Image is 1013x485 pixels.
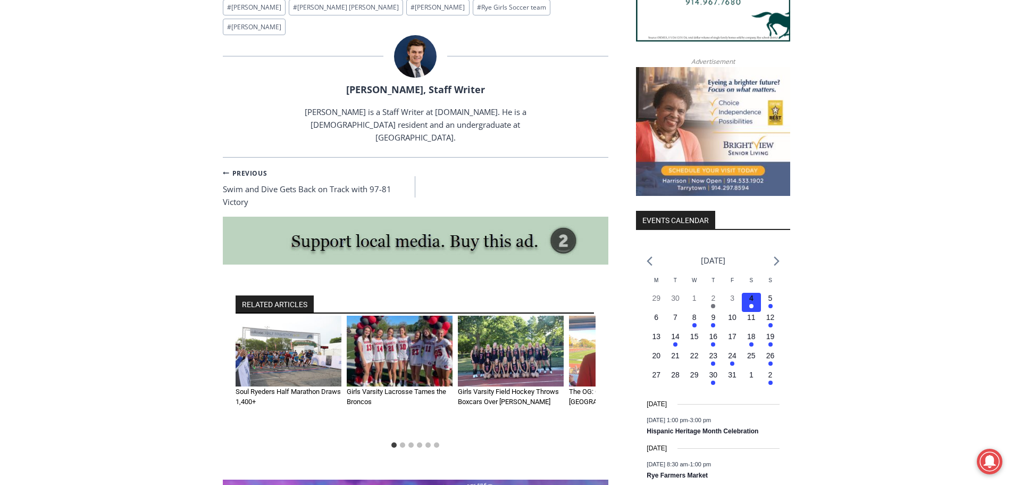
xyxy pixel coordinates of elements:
em: Has events [768,323,773,327]
a: Rye Farmers Market [647,472,708,480]
div: Sunday [761,276,780,293]
span: # [227,3,231,12]
em: Has events [768,361,773,366]
span: # [411,3,415,12]
button: 30 [666,293,685,312]
button: 3 [723,293,742,312]
time: 2 [768,371,773,379]
time: 21 [671,351,680,360]
time: 30 [709,371,718,379]
p: [PERSON_NAME] is a Staff Writer at [DOMAIN_NAME]. He is a [DEMOGRAPHIC_DATA] resident and an unde... [280,105,550,144]
time: 5 [768,294,773,302]
div: 3 [111,90,116,101]
button: 11 [742,312,761,331]
img: (PHOTO: Soul Ryeders inaugural half marathon and 5K run was held on Sunday, May 21, 2023.) [236,316,341,387]
time: 1 [749,371,754,379]
a: Girls Varsity Lacrosse Tames the Broncos [347,388,446,406]
button: 30 Has events [704,369,723,389]
div: Saturday [742,276,761,293]
div: Face Painting [111,31,148,87]
ul: Select a slide to show [236,441,596,449]
button: 4 Has events [742,293,761,312]
time: 13 [652,332,660,341]
img: Brightview Senior Living [636,67,790,196]
span: S [749,277,753,283]
a: Girls Varsity Field Hockey Throws Boxcars Over [PERSON_NAME] [458,388,559,406]
a: [PERSON_NAME] Read Sanctuary Fall Fest: [DATE] [1,106,154,133]
em: Has events [711,361,715,366]
a: Intern @ [DOMAIN_NAME] [256,103,515,133]
em: Has events [768,304,773,308]
button: 31 [723,369,742,389]
time: 16 [709,332,718,341]
span: Intern @ [DOMAIN_NAME] [278,106,493,130]
time: 29 [652,294,660,302]
button: 14 Has events [666,331,685,350]
time: 7 [673,313,677,322]
button: 18 Has events [742,331,761,350]
button: Go to slide 6 [434,442,439,448]
span: 1:00 pm [690,461,711,467]
nav: Posts [223,166,608,209]
button: Go to slide 4 [417,442,422,448]
button: 10 [723,312,742,331]
a: Previous month [647,256,652,266]
time: 12 [766,313,775,322]
time: 4 [749,294,754,302]
button: 27 [647,369,666,389]
button: 21 [666,350,685,369]
div: Apply Now <> summer and RHS senior internships available [269,1,503,103]
a: [PERSON_NAME], Staff Writer [346,83,485,96]
time: 9 [711,313,715,322]
button: 6 [647,312,666,331]
a: support local media, buy this ad [223,217,608,265]
time: 27 [652,371,660,379]
button: 16 Has events [704,331,723,350]
time: [DATE] [647,399,667,409]
button: 19 Has events [761,331,780,350]
div: Monday [647,276,666,293]
div: Wednesday [685,276,704,293]
a: The OG: Garnets Travel to [GEOGRAPHIC_DATA] in Week Two [569,388,675,406]
time: 1 [692,294,697,302]
h2: Events Calendar [636,211,715,229]
time: 20 [652,351,660,360]
time: - [647,461,711,467]
time: 14 [671,332,680,341]
button: Go to slide 5 [425,442,431,448]
time: 6 [654,313,658,322]
a: Next month [774,256,780,266]
span: 3:00 pm [690,417,711,423]
span: [DATE] 1:00 pm [647,417,688,423]
time: 11 [747,313,756,322]
time: 10 [728,313,736,322]
time: 15 [690,332,699,341]
em: Has events [730,361,734,366]
div: 2 of 6 [347,316,453,436]
a: Soul Ryeders Half Marathon Draws 1,400+ [236,388,341,406]
time: 25 [747,351,756,360]
img: (PHOTO: The voice of Rye Garnet Football and Old Garnet Steve Feeney in the Nugent Stadium press ... [569,316,675,387]
button: 25 [742,350,761,369]
li: [DATE] [701,253,725,268]
span: # [227,22,231,31]
button: 5 Has events [761,293,780,312]
time: 29 [690,371,699,379]
button: 26 Has events [761,350,780,369]
div: 3 of 6 [458,316,564,436]
em: Has events [711,381,715,385]
time: 2 [711,294,715,302]
button: 17 [723,331,742,350]
a: (PHOTO: The 20203 Rye Girls Varsity Lacrosse team seniors on Saturday.) [347,316,453,387]
button: 1 [685,293,704,312]
button: Go to slide 2 [400,442,405,448]
div: 6 [124,90,129,101]
span: # [293,3,297,12]
span: F [731,277,734,283]
span: M [654,277,658,283]
em: Has events [749,304,754,308]
time: 31 [728,371,736,379]
button: 22 [685,350,704,369]
h4: [PERSON_NAME] Read Sanctuary Fall Fest: [DATE] [9,107,136,131]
